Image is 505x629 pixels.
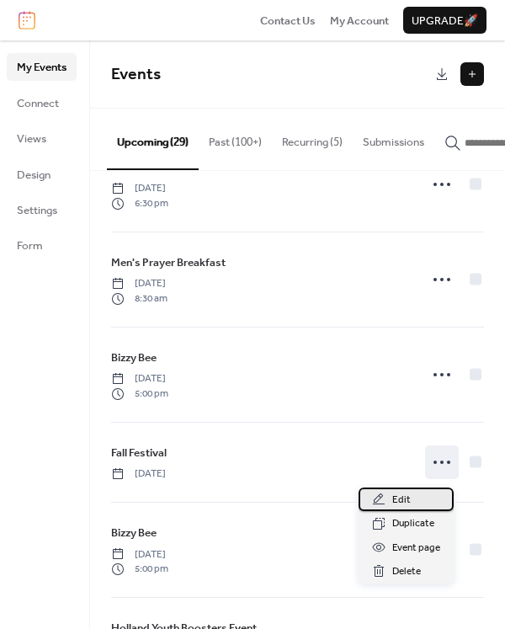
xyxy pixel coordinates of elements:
[7,53,77,80] a: My Events
[330,13,389,29] span: My Account
[111,445,167,461] span: Fall Festival
[7,89,77,116] a: Connect
[111,444,167,462] a: Fall Festival
[392,492,411,509] span: Edit
[111,349,157,366] span: Bizzy Bee
[111,276,167,291] span: [DATE]
[7,196,77,223] a: Settings
[111,466,166,482] span: [DATE]
[403,7,486,34] button: Upgrade🚀
[111,371,168,386] span: [DATE]
[111,253,226,272] a: Men's Prayer Breakfast
[260,13,316,29] span: Contact Us
[272,109,353,168] button: Recurring (5)
[17,59,66,76] span: My Events
[392,515,434,532] span: Duplicate
[7,232,77,259] a: Form
[7,161,77,188] a: Design
[111,59,161,90] span: Events
[260,12,316,29] a: Contact Us
[330,12,389,29] a: My Account
[111,291,167,307] span: 8:30 am
[111,562,168,577] span: 5:00 pm
[199,109,272,168] button: Past (100+)
[17,167,50,184] span: Design
[17,237,43,254] span: Form
[17,131,46,147] span: Views
[111,254,226,271] span: Men's Prayer Breakfast
[111,547,168,562] span: [DATE]
[392,563,421,580] span: Delete
[353,109,434,168] button: Submissions
[7,125,77,152] a: Views
[17,202,57,219] span: Settings
[111,349,157,367] a: Bizzy Bee
[111,525,157,541] span: Bizzy Bee
[19,11,35,29] img: logo
[17,95,59,112] span: Connect
[392,540,440,557] span: Event page
[111,524,157,542] a: Bizzy Bee
[111,196,168,211] span: 6:30 pm
[107,109,199,169] button: Upcoming (29)
[111,181,168,196] span: [DATE]
[412,13,478,29] span: Upgrade 🚀
[111,386,168,402] span: 5:00 pm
